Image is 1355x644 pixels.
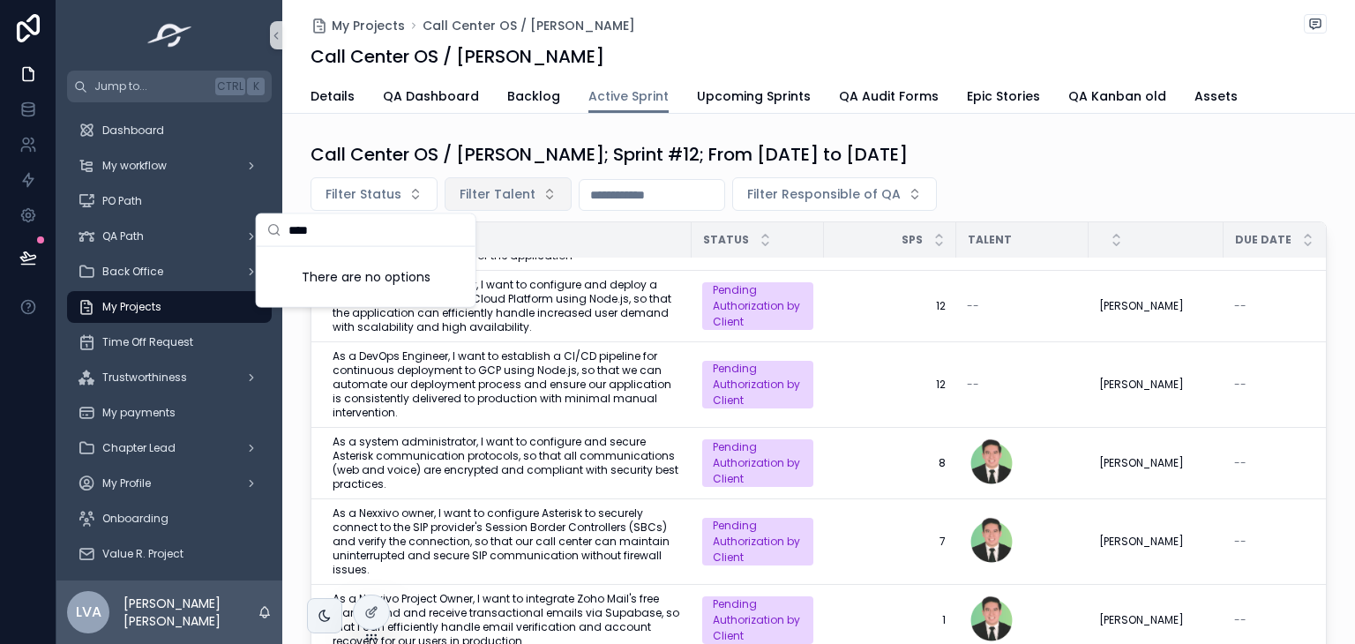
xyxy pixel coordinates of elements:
span: Filter Talent [460,185,535,203]
span: [PERSON_NAME] [1099,613,1184,627]
span: Back Office [102,265,163,279]
a: Pending Authorization by Client [702,282,813,330]
span: Backlog [507,87,560,105]
span: QA Path [102,229,144,243]
span: My workflow [102,159,167,173]
a: -- [967,378,1078,392]
a: Pending Authorization by Client [702,361,813,408]
span: Assets [1194,87,1238,105]
a: QA Path [67,221,272,252]
a: My Projects [311,17,405,34]
span: [PERSON_NAME] [1099,299,1184,313]
span: Filter Responsible of QA [747,185,901,203]
p: [PERSON_NAME] [PERSON_NAME] [124,595,258,630]
a: As a System Administrator, I want to configure and deploy a load balancer on Google Cloud Platfor... [333,278,681,334]
h1: Call Center OS / [PERSON_NAME] [311,44,604,69]
a: 12 [835,378,946,392]
button: Select Button [311,177,438,211]
a: My payments [67,397,272,429]
span: As a system administrator, I want to configure and secure Asterisk communication protocols, so th... [333,435,681,491]
button: Select Button [445,177,572,211]
a: Active Sprint [588,80,669,114]
span: -- [1234,456,1246,470]
span: -- [1234,299,1246,313]
div: Suggestions [257,247,475,307]
span: Filter Status [326,185,401,203]
a: 7 [835,535,946,549]
span: Jump to... [94,79,208,94]
a: Pending Authorization by Client [702,439,813,487]
span: QA Kanban old [1068,87,1166,105]
a: Details [311,80,355,116]
a: Chapter Lead [67,432,272,464]
div: There are no options [257,247,475,307]
span: QA Audit Forms [839,87,939,105]
div: Pending Authorization by Client [713,439,803,487]
span: [PERSON_NAME] [1099,535,1184,549]
a: Call Center OS / [PERSON_NAME] [423,17,635,34]
a: 8 [835,456,946,470]
a: My Profile [67,468,272,499]
a: As a Nexxivo owner, I want to configure Asterisk to securely connect to the SIP provider's Sessio... [333,506,681,577]
span: My Projects [332,17,405,34]
div: Pending Authorization by Client [713,596,803,644]
span: Onboarding [102,512,168,526]
a: -- [1234,456,1345,470]
a: Assets [1194,80,1238,116]
a: 1 [835,613,946,627]
a: Dashboard [67,115,272,146]
a: QA Dashboard [383,80,479,116]
span: Ctrl [215,78,245,95]
span: LVA [76,602,101,623]
a: QA Kanban old [1068,80,1166,116]
a: [PERSON_NAME] [1099,299,1213,313]
a: My Projects [67,291,272,323]
a: Value R. Project [67,538,272,570]
a: Pending Authorization by Client [702,596,813,644]
span: [PERSON_NAME] [1099,378,1184,392]
span: K [249,79,263,94]
a: Backlog [507,80,560,116]
a: QA Audit Forms [839,80,939,116]
a: As a DevOps Engineer, I want to establish a CI/CD pipeline for continuous deployment to GCP using... [333,349,681,420]
span: PO Path [102,194,142,208]
a: -- [1234,378,1345,392]
div: scrollable content [56,102,282,580]
a: Trustworthiness [67,362,272,393]
a: -- [1234,613,1345,627]
span: Due Date [1235,233,1291,247]
span: Trustworthiness [102,371,187,385]
a: Upcoming Sprints [697,80,811,116]
span: -- [1234,378,1246,392]
button: Jump to...CtrlK [67,71,272,102]
span: -- [1234,535,1246,549]
span: Chapter Lead [102,441,176,455]
h1: Call Center OS / [PERSON_NAME]; Sprint #12; From [DATE] to [DATE] [311,142,908,167]
span: -- [967,299,979,313]
a: 12 [835,299,946,313]
a: Epic Stories [967,80,1040,116]
div: Pending Authorization by Client [713,361,803,408]
span: Active Sprint [588,87,669,105]
span: Details [311,87,355,105]
span: Status [703,233,749,247]
a: [PERSON_NAME] [1099,456,1213,470]
span: -- [967,378,979,392]
a: -- [967,299,1078,313]
a: Onboarding [67,503,272,535]
span: -- [1234,613,1246,627]
span: Epic Stories [967,87,1040,105]
a: Back Office [67,256,272,288]
span: SPs [902,233,923,247]
a: Pending Authorization by Client [702,518,813,565]
span: Upcoming Sprints [697,87,811,105]
div: Pending Authorization by Client [713,518,803,565]
a: [PERSON_NAME] [1099,535,1213,549]
span: My Profile [102,476,151,490]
